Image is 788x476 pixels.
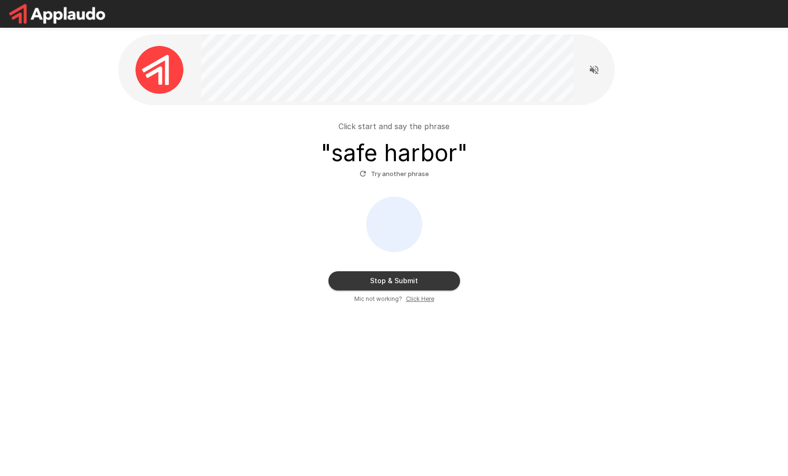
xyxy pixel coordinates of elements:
[406,295,434,302] u: Click Here
[135,46,183,94] img: applaudo_avatar.png
[328,271,460,290] button: Stop & Submit
[357,166,431,181] button: Try another phrase
[354,294,402,304] span: Mic not working?
[338,121,450,132] p: Click start and say the phrase
[321,140,468,166] h3: " safe harbor "
[585,60,604,79] button: Read questions aloud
